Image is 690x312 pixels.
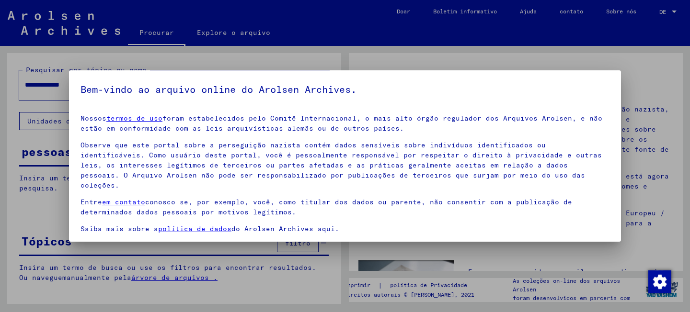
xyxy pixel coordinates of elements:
font: conosco se, por exemplo, você, como titular dos dados ou parente, não consentir com a publicação ... [80,198,572,216]
font: Observe que este portal sobre a perseguição nazista contém dados sensíveis sobre indivíduos ident... [80,141,602,189]
font: Entre [80,198,102,206]
a: em contato [102,198,145,206]
a: termos de uso [106,114,162,123]
img: Alterar consentimento [648,270,671,293]
font: Saiba mais sobre a [80,224,158,233]
font: Nossos [80,114,106,123]
font: do Arolsen Archives aqui. [231,224,339,233]
font: Bem-vindo ao arquivo online do Arolsen Archives. [80,83,356,95]
font: foram estabelecidos pelo Comitê Internacional, o mais alto órgão regulador dos Arquivos Arolsen, ... [80,114,602,133]
a: política de dados [158,224,231,233]
font: O Arquivo Arolsen mantém apenas cópias de alguns documentos. Os originais e seus direitos de uso ... [80,241,576,260]
div: Alterar consentimento [648,270,671,293]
